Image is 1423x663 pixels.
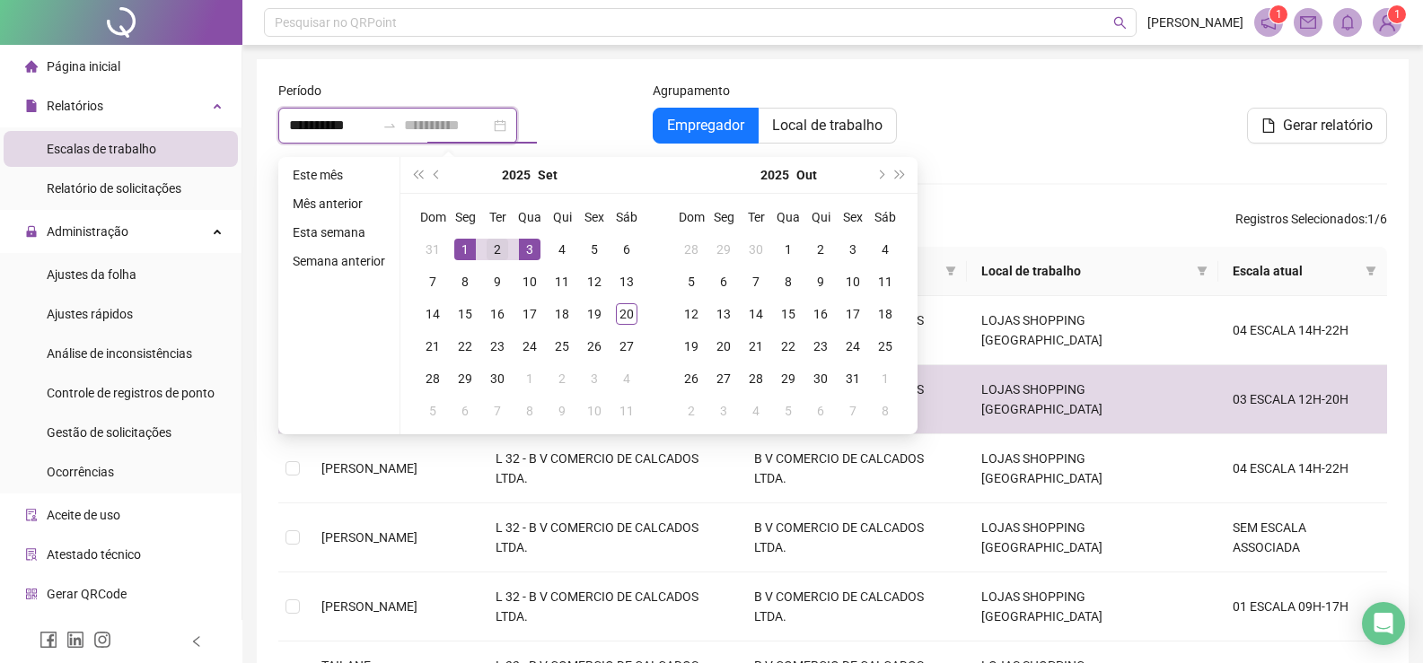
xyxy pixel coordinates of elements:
[321,530,417,545] span: [PERSON_NAME]
[514,362,546,395] td: 2025-10-01
[481,201,514,233] th: Ter
[667,117,744,134] span: Empregador
[681,239,702,260] div: 28
[842,368,864,389] div: 31
[810,303,831,325] div: 16
[1218,572,1387,641] td: 01 ESCALA 09H-17H
[481,503,740,572] td: L 32 - B V COMERCIO DE CALCADOS LTDA.
[707,298,740,330] td: 2025-10-13
[551,336,573,357] div: 25
[321,599,417,614] span: [PERSON_NAME]
[584,336,605,357] div: 26
[869,233,901,266] td: 2025-10-04
[837,201,869,233] th: Sex
[422,271,444,292] div: 7
[796,157,817,193] button: month panel
[1235,209,1387,238] span: : 1 / 6
[745,239,767,260] div: 30
[616,271,637,292] div: 13
[967,296,1218,365] td: LOJAS SHOPPING [GEOGRAPHIC_DATA]
[514,201,546,233] th: Qua
[874,400,896,422] div: 8
[616,303,637,325] div: 20
[25,60,38,73] span: home
[1113,16,1127,30] span: search
[417,395,449,427] td: 2025-10-05
[842,271,864,292] div: 10
[321,461,417,475] span: [PERSON_NAME]
[481,395,514,427] td: 2025-10-07
[422,400,444,422] div: 5
[551,368,573,389] div: 2
[47,508,120,522] span: Aceite de uso
[449,362,481,395] td: 2025-09-29
[47,142,156,156] span: Escalas de trabalho
[772,201,804,233] th: Qua
[804,395,837,427] td: 2025-11-06
[804,298,837,330] td: 2025-10-16
[66,631,84,649] span: linkedin
[804,201,837,233] th: Qui
[546,330,578,362] td: 2025-09-25
[481,434,740,503] td: L 32 - B V COMERCIO DE CALCADOS LTDA.
[713,368,734,389] div: 27
[382,118,397,133] span: to
[481,330,514,362] td: 2025-09-23
[408,157,427,193] button: super-prev-year
[1197,266,1208,276] span: filter
[417,330,449,362] td: 2025-09-21
[1233,261,1358,281] span: Escala atual
[47,547,141,562] span: Atestado técnico
[675,330,707,362] td: 2025-10-19
[481,572,740,641] td: L 32 - B V COMERCIO DE CALCADOS LTDA.
[707,395,740,427] td: 2025-11-03
[449,298,481,330] td: 2025-09-15
[942,257,960,284] span: filter
[1362,257,1380,284] span: filter
[610,233,643,266] td: 2025-09-06
[804,362,837,395] td: 2025-10-30
[487,368,508,389] div: 30
[551,239,573,260] div: 4
[422,239,444,260] div: 31
[25,225,38,238] span: lock
[422,303,444,325] div: 14
[810,368,831,389] div: 30
[449,266,481,298] td: 2025-09-08
[681,368,702,389] div: 26
[772,395,804,427] td: 2025-11-05
[93,631,111,649] span: instagram
[546,298,578,330] td: 2025-09-18
[707,362,740,395] td: 2025-10-27
[454,400,476,422] div: 6
[190,635,203,648] span: left
[1218,365,1387,434] td: 03 ESCALA 12H-20H
[551,271,573,292] div: 11
[487,336,508,357] div: 23
[837,298,869,330] td: 2025-10-17
[740,395,772,427] td: 2025-11-04
[47,181,181,196] span: Relatório de solicitações
[740,330,772,362] td: 2025-10-21
[584,271,605,292] div: 12
[675,362,707,395] td: 2025-10-26
[47,267,136,282] span: Ajustes da folha
[616,368,637,389] div: 4
[427,157,447,193] button: prev-year
[874,303,896,325] div: 18
[745,271,767,292] div: 7
[47,59,120,74] span: Página inicial
[842,336,864,357] div: 24
[837,266,869,298] td: 2025-10-10
[745,303,767,325] div: 14
[514,233,546,266] td: 2025-09-03
[837,362,869,395] td: 2025-10-31
[870,157,890,193] button: next-year
[772,298,804,330] td: 2025-10-15
[891,157,910,193] button: super-next-year
[842,303,864,325] div: 17
[681,400,702,422] div: 2
[25,100,38,112] span: file
[546,395,578,427] td: 2025-10-09
[454,336,476,357] div: 22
